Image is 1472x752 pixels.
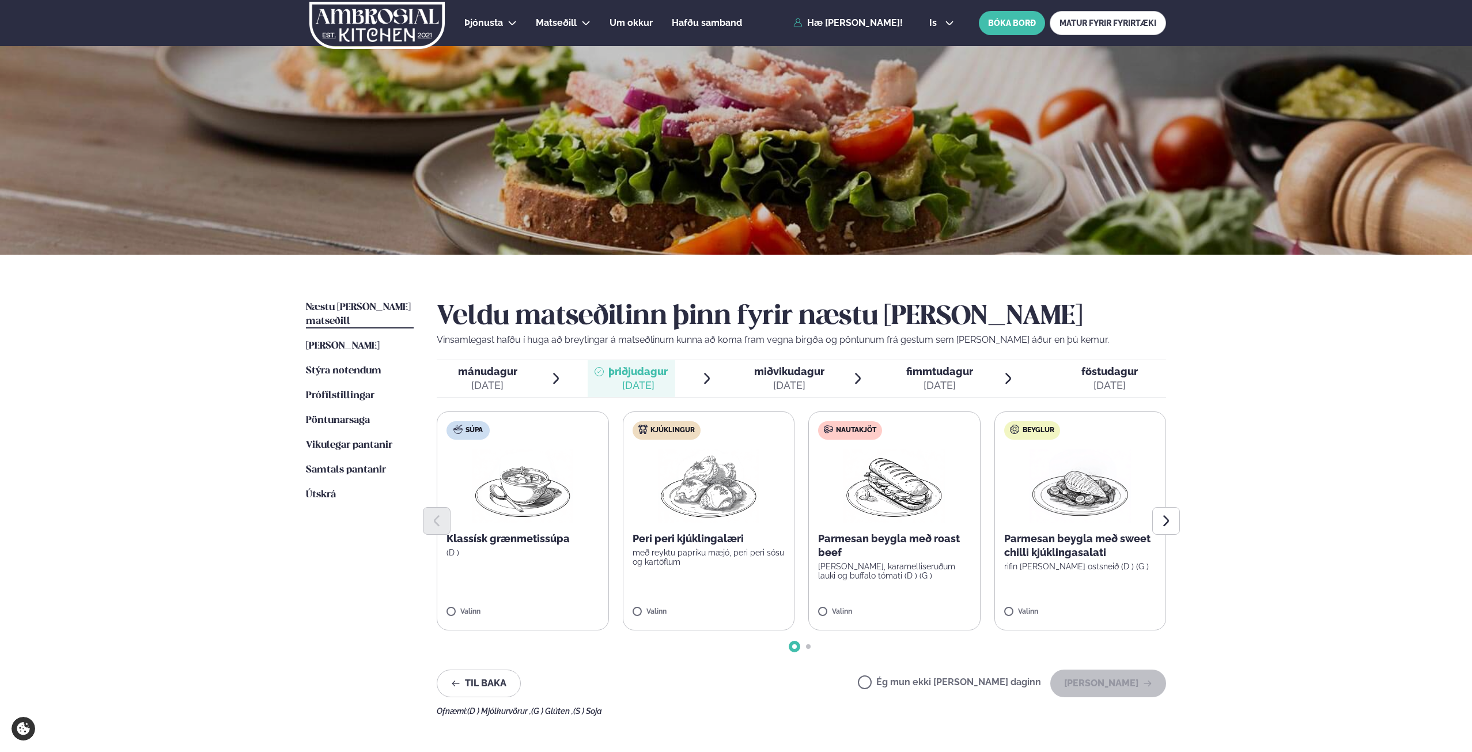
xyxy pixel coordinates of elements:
[306,341,380,351] span: [PERSON_NAME]
[824,425,833,434] img: beef.svg
[306,339,380,353] a: [PERSON_NAME]
[1050,670,1166,697] button: [PERSON_NAME]
[633,548,785,566] p: með reyktu papriku mæjó, peri peri sósu og kartöflum
[818,532,971,560] p: Parmesan beygla með roast beef
[608,365,668,377] span: þriðjudagur
[638,425,648,434] img: chicken.svg
[306,391,374,400] span: Prófílstillingar
[446,548,599,557] p: (D )
[437,706,1166,716] div: Ofnæmi:
[306,415,370,425] span: Pöntunarsaga
[1010,425,1020,434] img: bagle-new-16px.svg
[308,2,446,49] img: logo
[306,364,381,378] a: Stýra notendum
[610,17,653,28] span: Um okkur
[306,490,336,500] span: Útskrá
[929,18,940,28] span: is
[472,449,573,523] img: Soup.png
[536,17,577,28] span: Matseðill
[306,303,411,326] span: Næstu [PERSON_NAME] matseðill
[1050,11,1166,35] a: MATUR FYRIR FYRIRTÆKI
[818,562,971,580] p: [PERSON_NAME], karamelliseruðum lauki og buffalo tómati (D ) (G )
[464,16,503,30] a: Þjónusta
[12,717,35,740] a: Cookie settings
[1023,426,1054,435] span: Beyglur
[453,425,463,434] img: soup.svg
[672,16,742,30] a: Hafðu samband
[1004,562,1157,571] p: rifin [PERSON_NAME] ostsneið (D ) (G )
[423,507,451,535] button: Previous slide
[306,301,414,328] a: Næstu [PERSON_NAME] matseðill
[464,17,503,28] span: Þjónusta
[633,532,785,546] p: Peri peri kjúklingalæri
[306,463,386,477] a: Samtals pantanir
[467,706,531,716] span: (D ) Mjólkurvörur ,
[531,706,573,716] span: (G ) Glúten ,
[906,365,973,377] span: fimmtudagur
[573,706,602,716] span: (S ) Soja
[650,426,695,435] span: Kjúklingur
[306,488,336,502] a: Útskrá
[306,439,392,452] a: Vikulegar pantanir
[437,670,521,697] button: Til baka
[1030,449,1131,523] img: Chicken-breast.png
[672,17,742,28] span: Hafðu samband
[610,16,653,30] a: Um okkur
[836,426,876,435] span: Nautakjöt
[458,379,517,392] div: [DATE]
[793,18,903,28] a: Hæ [PERSON_NAME]!
[1004,532,1157,560] p: Parmesan beygla með sweet chilli kjúklingasalati
[792,644,797,649] span: Go to slide 1
[306,440,392,450] span: Vikulegar pantanir
[843,449,945,523] img: Panini.png
[466,426,483,435] span: Súpa
[1152,507,1180,535] button: Next slide
[1081,365,1138,377] span: föstudagur
[306,389,374,403] a: Prófílstillingar
[306,366,381,376] span: Stýra notendum
[979,11,1045,35] button: BÓKA BORÐ
[806,644,811,649] span: Go to slide 2
[536,16,577,30] a: Matseðill
[608,379,668,392] div: [DATE]
[754,365,824,377] span: miðvikudagur
[306,414,370,428] a: Pöntunarsaga
[437,333,1166,347] p: Vinsamlegast hafðu í huga að breytingar á matseðlinum kunna að koma fram vegna birgða og pöntunum...
[754,379,824,392] div: [DATE]
[920,18,963,28] button: is
[906,379,973,392] div: [DATE]
[458,365,517,377] span: mánudagur
[658,449,759,523] img: Chicken-thighs.png
[1081,379,1138,392] div: [DATE]
[446,532,599,546] p: Klassísk grænmetissúpa
[437,301,1166,333] h2: Veldu matseðilinn þinn fyrir næstu [PERSON_NAME]
[306,465,386,475] span: Samtals pantanir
